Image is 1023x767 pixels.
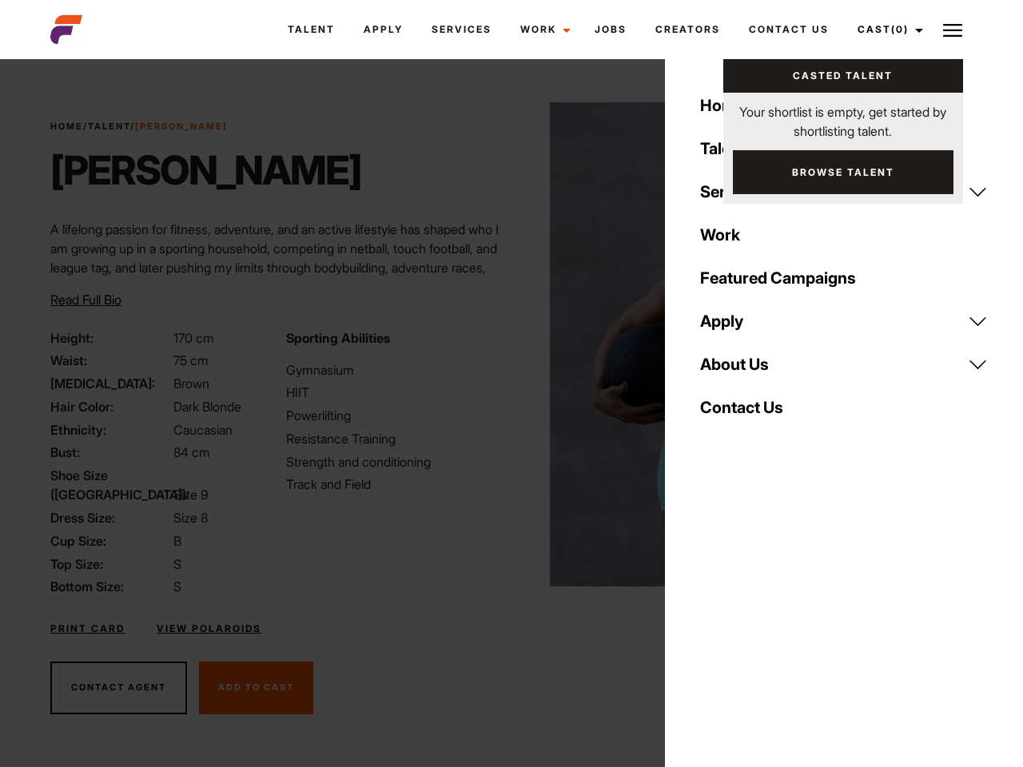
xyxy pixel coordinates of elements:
span: Height: [50,328,170,348]
a: About Us [691,343,997,386]
span: S [173,556,181,572]
a: Work [506,8,580,51]
span: Brown [173,376,209,391]
span: Hair Color: [50,397,170,416]
a: Casted Talent [723,59,963,93]
a: Apply [691,300,997,343]
button: Contact Agent [50,662,187,714]
span: 75 cm [173,352,209,368]
span: / / [50,120,228,133]
span: 170 cm [173,330,214,346]
a: Cast(0) [843,8,933,51]
a: Contact Us [691,386,997,429]
a: Services [417,8,506,51]
span: Caucasian [173,422,233,438]
li: HIIT [286,383,502,402]
span: 84 cm [173,444,210,460]
button: Read Full Bio [50,290,121,309]
span: [MEDICAL_DATA]: [50,374,170,393]
a: Home [691,84,997,127]
p: Your shortlist is empty, get started by shortlisting talent. [723,93,963,141]
p: A lifelong passion for fitness, adventure, and an active lifestyle has shaped who I am growing up... [50,220,502,296]
strong: Sporting Abilities [286,330,390,346]
a: Print Card [50,622,125,636]
span: Dark Blonde [173,399,241,415]
a: Jobs [580,8,641,51]
span: Size 8 [173,510,208,526]
img: cropped-aefm-brand-fav-22-square.png [50,14,82,46]
li: Strength and conditioning [286,452,502,471]
span: Ethnicity: [50,420,170,439]
a: View Polaroids [157,622,261,636]
h1: [PERSON_NAME] [50,146,361,194]
a: Talent [88,121,130,132]
a: Work [691,213,997,256]
a: Contact Us [734,8,843,51]
span: Top Size: [50,554,170,574]
span: S [173,578,181,594]
a: Browse Talent [733,150,953,194]
a: Apply [349,8,417,51]
span: Read Full Bio [50,292,121,308]
li: Gymnasium [286,360,502,380]
img: Burger icon [943,21,962,40]
span: Bust: [50,443,170,462]
a: Featured Campaigns [691,256,997,300]
a: Talent [273,8,349,51]
span: Dress Size: [50,508,170,527]
a: Creators [641,8,734,51]
a: Talent [691,127,997,170]
button: Add To Cast [199,662,313,714]
li: Powerlifting [286,406,502,425]
a: Services [691,170,997,213]
li: Resistance Training [286,429,502,448]
span: Waist: [50,351,170,370]
span: (0) [891,23,909,35]
a: Home [50,121,83,132]
strong: [PERSON_NAME] [135,121,228,132]
span: Add To Cast [218,682,294,693]
span: Cup Size: [50,531,170,550]
span: Size 9 [173,487,208,503]
li: Track and Field [286,475,502,494]
span: Bottom Size: [50,577,170,596]
span: Shoe Size ([GEOGRAPHIC_DATA]): [50,466,170,504]
span: B [173,533,181,549]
